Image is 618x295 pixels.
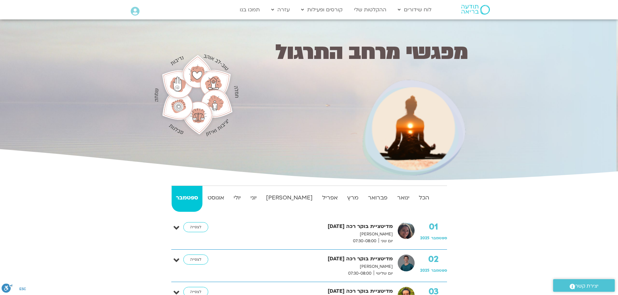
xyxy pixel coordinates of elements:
strong: 02 [420,255,447,264]
a: ספטמבר [172,186,202,212]
span: 07:30-08:00 [346,270,374,277]
a: יולי [230,186,245,212]
strong: 01 [420,222,447,232]
strong: אוגוסט [204,193,228,203]
a: לוח שידורים [394,4,435,16]
a: אוגוסט [204,186,228,212]
span: 2025 [420,268,430,273]
span: יום שני [379,238,393,244]
strong: הכל [415,193,433,203]
a: [PERSON_NAME] [262,186,317,212]
h1: מפגשי מרחב התרגול [247,43,468,62]
p: [PERSON_NAME] [223,231,393,238]
a: יצירת קשר [553,279,615,292]
p: [PERSON_NAME] [223,263,393,270]
span: 07:30-08:00 [351,238,379,244]
strong: יוני [246,193,261,203]
a: לצפייה [183,222,208,233]
a: תמכו בנו [236,4,263,16]
span: יצירת קשר [575,282,599,290]
strong: מדיטציית בוקר רכה [DATE] [223,255,393,263]
a: עזרה [268,4,293,16]
strong: [PERSON_NAME] [262,193,317,203]
a: מרץ [343,186,363,212]
a: יוני [246,186,261,212]
strong: מרץ [343,193,363,203]
a: ההקלטות שלי [351,4,390,16]
strong: ינואר [393,193,413,203]
a: פברואר [364,186,392,212]
a: אפריל [318,186,342,212]
strong: ספטמבר [172,193,202,203]
strong: מדיטציית בוקר רכה [DATE] [223,222,393,231]
span: ספטמבר [431,268,447,273]
a: קורסים ופעילות [298,4,346,16]
strong: אפריל [318,193,342,203]
a: ינואר [393,186,413,212]
span: ספטמבר [431,235,447,241]
span: 2025 [420,235,430,241]
strong: יולי [230,193,245,203]
a: הכל [415,186,433,212]
strong: פברואר [364,193,392,203]
img: תודעה בריאה [461,5,490,15]
span: יום שלישי [374,270,393,277]
a: לצפייה [183,255,208,265]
